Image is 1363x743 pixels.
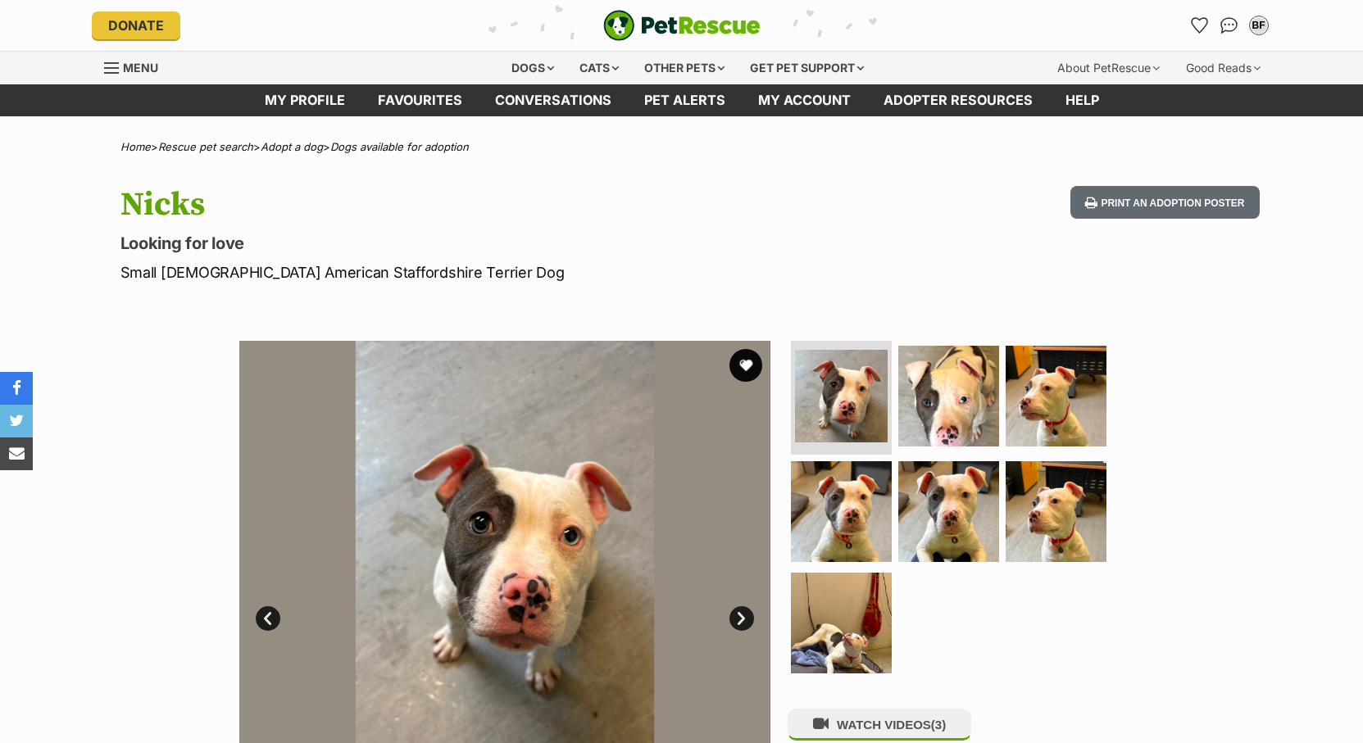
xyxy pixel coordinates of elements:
[123,61,158,75] span: Menu
[361,84,479,116] a: Favourites
[120,186,814,224] h1: Nicks
[1251,17,1267,34] div: BF
[729,349,762,382] button: favourite
[1174,52,1272,84] div: Good Reads
[628,84,742,116] a: Pet alerts
[788,709,971,741] button: WATCH VIDEOS(3)
[120,261,814,283] p: Small [DEMOGRAPHIC_DATA] American Staffordshire Terrier Dog
[330,140,469,153] a: Dogs available for adoption
[1006,461,1106,562] img: Photo of Nicks
[479,84,628,116] a: conversations
[742,84,867,116] a: My account
[898,461,999,562] img: Photo of Nicks
[104,52,170,81] a: Menu
[261,140,323,153] a: Adopt a dog
[867,84,1049,116] a: Adopter resources
[256,606,280,631] a: Prev
[898,346,999,446] img: Photo of Nicks
[931,718,946,732] span: (3)
[1187,12,1213,39] a: Favourites
[1216,12,1243,39] a: Conversations
[738,52,875,84] div: Get pet support
[158,140,253,153] a: Rescue pet search
[568,52,630,84] div: Cats
[120,140,151,153] a: Home
[1006,346,1106,446] img: Photo of Nicks
[603,10,761,41] a: PetRescue
[1046,52,1171,84] div: About PetRescue
[1070,186,1259,220] button: Print an adoption poster
[248,84,361,116] a: My profile
[1187,12,1272,39] ul: Account quick links
[92,11,180,39] a: Donate
[120,232,814,255] p: Looking for love
[633,52,736,84] div: Other pets
[1220,17,1238,34] img: chat-41dd97257d64d25036548639549fe6c8038ab92f7586957e7f3b1b290dea8141.svg
[1049,84,1115,116] a: Help
[80,141,1284,153] div: > > >
[1246,12,1272,39] button: My account
[791,573,892,673] img: Photo of Nicks
[603,10,761,41] img: logo-e224e6f780fb5917bec1dbf3a21bbac754714ae5b6737aabdf751b685950b380.svg
[500,52,566,84] div: Dogs
[791,461,892,562] img: Photo of Nicks
[729,606,754,631] a: Next
[795,350,888,442] img: Photo of Nicks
